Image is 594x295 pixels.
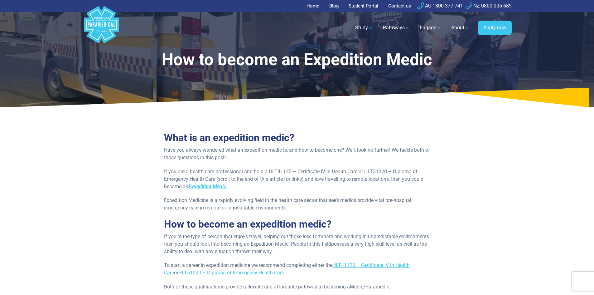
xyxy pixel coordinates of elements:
h2: What is an expedition medic? [164,132,430,144]
span: If you’re the type of person that enjoys travel, helping out those less fortunate and working in ... [164,234,429,247]
a: Expedition Medic [188,184,226,189]
a: Apply now [478,21,512,35]
p: Have you always wondered what an expedition medic is, and how to become one? Well, look no furthe... [164,146,430,161]
p: Expedition Medicine is a rapidly evolving field in the health care sector that see’s medics provi... [164,197,430,212]
a: Pathways [379,19,413,37]
a: HLT51020 – Diploma of Emergency Health Care [178,270,284,276]
a: Engage [416,19,445,37]
p: If you are a health care professional and hold a HLT41120 – Certificate IV in Health Care or HLT5... [164,168,430,190]
a: NZ 0800 005 689 [466,3,512,9]
span: possess a very high skill level as well as the ability to deal with any situation thrown their way. [164,241,427,254]
span: To start a career in expedition medicine we recommend completing either the [164,262,332,268]
span: Both of these qualifications provide a flexible and affordable pathway to becoming a [164,284,350,290]
a: AU 1300 377 741 [417,3,463,9]
span: . [284,270,285,276]
h1: How to become an Expedition Medic [136,50,458,70]
h2: How to become an expedition medic? [164,218,430,230]
span: or [174,270,178,276]
a: About [447,19,473,37]
a: Australian Paramedical College [83,12,120,44]
a: Study [351,19,377,37]
span: Medic/Paramedic. [350,284,390,290]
